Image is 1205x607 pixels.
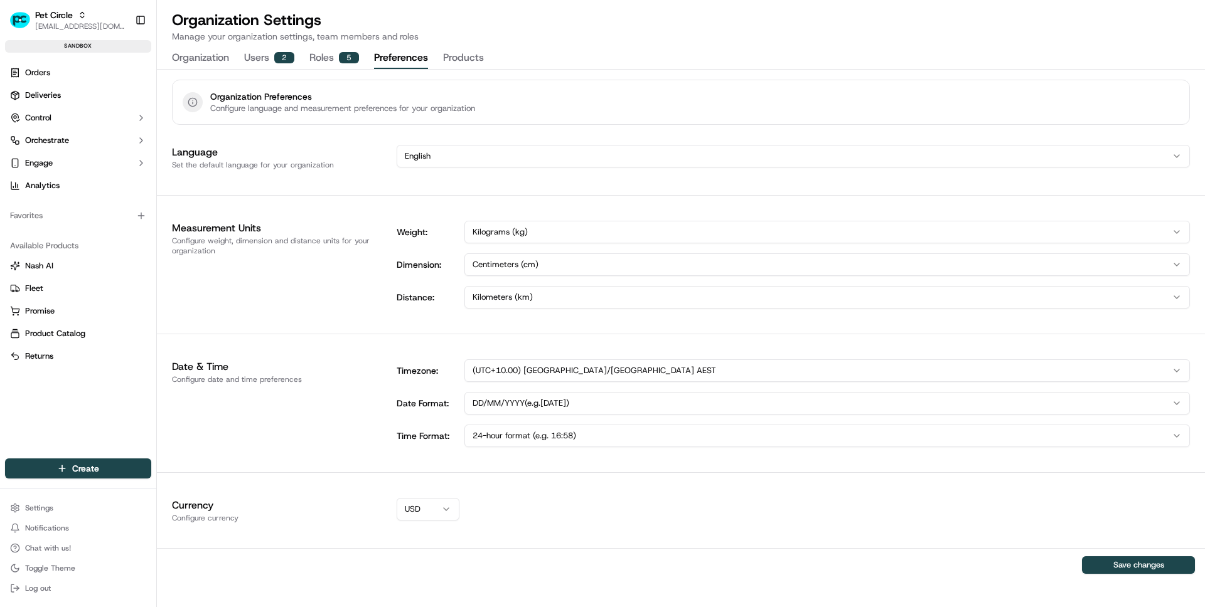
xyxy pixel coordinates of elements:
[213,124,228,139] button: Start new chat
[25,563,75,573] span: Toggle Theme
[5,559,151,577] button: Toggle Theme
[8,275,101,298] a: 📗Knowledge Base
[274,52,294,63] div: 2
[339,52,359,63] div: 5
[210,90,475,103] h3: Organization Preferences
[56,132,173,142] div: We're available if you need us!
[111,194,137,204] span: [DATE]
[13,182,33,203] img: Masood Aslam
[13,216,33,236] img: Abhishek Arora
[244,48,294,69] button: Users
[39,194,102,204] span: [PERSON_NAME]
[5,206,151,226] div: Favorites
[5,256,151,276] button: Nash AI
[5,40,151,53] div: sandbox
[101,275,206,298] a: 💻API Documentation
[172,236,382,256] div: Configure weight, dimension and distance units for your organization
[56,120,206,132] div: Start new chat
[397,258,459,271] label: Dimension:
[33,81,226,94] input: Got a question? Start typing here...
[443,48,484,69] button: Products
[25,157,53,169] span: Engage
[35,9,73,21] button: Pet Circle
[5,85,151,105] a: Deliveries
[172,30,419,43] p: Manage your organization settings, team members and roles
[25,67,50,78] span: Orders
[10,305,146,317] a: Promise
[25,112,51,124] span: Control
[5,458,151,478] button: Create
[25,280,96,293] span: Knowledge Base
[25,180,60,191] span: Analytics
[5,579,151,597] button: Log out
[39,228,102,238] span: [PERSON_NAME]
[397,226,459,238] label: Weight:
[26,120,49,142] img: 4281594248423_2fcf9dad9f2a874258b8_72.png
[172,48,229,69] button: Organization
[104,228,109,238] span: •
[104,194,109,204] span: •
[172,145,382,160] h1: Language
[5,499,151,517] button: Settings
[5,108,151,128] button: Control
[5,176,151,196] a: Analytics
[5,153,151,173] button: Engage
[5,236,151,256] div: Available Products
[10,260,146,272] a: Nash AI
[72,462,99,475] span: Create
[13,13,38,38] img: Nash
[88,310,152,320] a: Powered byPylon
[25,583,51,593] span: Log out
[172,359,382,374] h1: Date & Time
[119,280,201,293] span: API Documentation
[172,513,382,523] div: Configure currency
[172,160,382,170] div: Set the default language for your organization
[172,221,382,236] h1: Measurement Units
[195,161,228,176] button: See all
[397,291,459,303] label: Distance:
[309,48,359,69] button: Roles
[5,278,151,298] button: Fleet
[10,328,146,339] a: Product Catalog
[5,5,130,35] button: Pet CirclePet Circle[EMAIL_ADDRESS][DOMAIN_NAME]
[397,397,459,409] label: Date Format:
[397,364,459,377] label: Timezone:
[111,228,137,238] span: [DATE]
[25,195,35,205] img: 1736555255976-a54dd68f-1ca7-489b-9aae-adbdc363a1c4
[5,539,151,557] button: Chat with us!
[13,163,84,173] div: Past conversations
[374,48,428,69] button: Preferences
[25,305,55,317] span: Promise
[25,283,43,294] span: Fleet
[106,282,116,292] div: 💻
[1082,556,1195,574] button: Save changes
[5,324,151,344] button: Product Catalog
[25,523,69,533] span: Notifications
[10,351,146,362] a: Returns
[13,282,23,292] div: 📗
[25,351,53,362] span: Returns
[35,21,125,31] button: [EMAIL_ADDRESS][DOMAIN_NAME]
[5,130,151,150] button: Orchestrate
[5,301,151,321] button: Promise
[25,503,53,513] span: Settings
[25,328,85,339] span: Product Catalog
[172,498,382,513] h1: Currency
[10,12,30,29] img: Pet Circle
[397,430,459,442] label: Time Format:
[25,135,69,146] span: Orchestrate
[25,90,61,101] span: Deliveries
[25,543,71,553] span: Chat with us!
[13,120,35,142] img: 1736555255976-a54dd68f-1ca7-489b-9aae-adbdc363a1c4
[5,63,151,83] a: Orders
[13,50,228,70] p: Welcome 👋
[125,311,152,320] span: Pylon
[25,260,53,272] span: Nash AI
[172,10,419,30] h1: Organization Settings
[10,283,146,294] a: Fleet
[210,103,475,114] p: Configure language and measurement preferences for your organization
[5,519,151,537] button: Notifications
[5,346,151,366] button: Returns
